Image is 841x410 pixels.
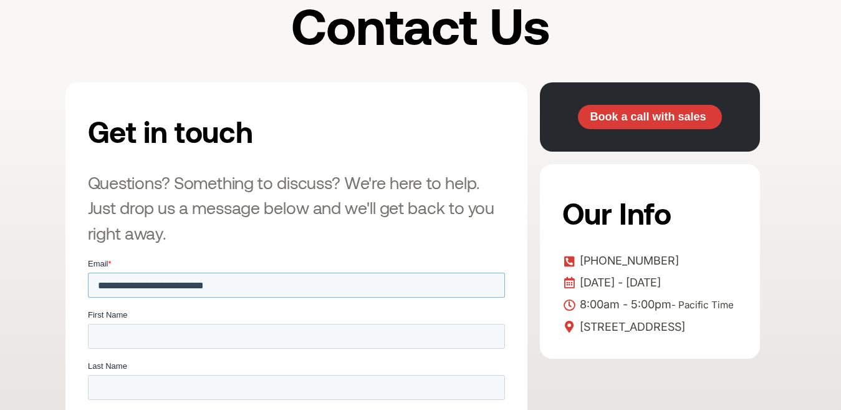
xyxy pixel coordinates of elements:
[562,251,738,270] a: [PHONE_NUMBER]
[562,187,734,239] h2: Our Info
[577,318,685,336] span: [STREET_ADDRESS]
[577,251,679,270] span: [PHONE_NUMBER]
[671,299,734,311] span: - Pacific Time
[577,273,661,292] span: [DATE] - [DATE]
[577,295,734,315] span: 8:00am - 5:00pm
[578,105,722,130] a: Book a call with sales
[590,111,706,122] span: Book a call with sales
[88,105,380,157] h2: Get in touch
[88,170,505,246] h3: Questions? Something to discuss? We're here to help. Just drop us a message below and we'll get b...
